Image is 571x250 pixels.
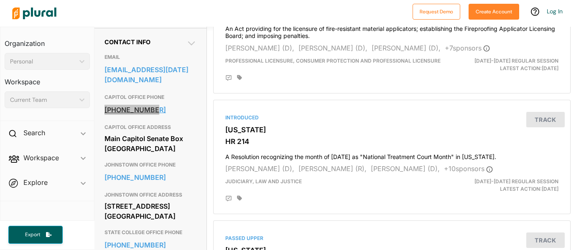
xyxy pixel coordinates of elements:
span: Contact Info [105,38,150,45]
h3: EMAIL [105,52,196,62]
span: [PERSON_NAME] (D), [371,164,440,173]
div: Latest Action: [DATE] [449,57,565,72]
button: Request Demo [413,4,460,20]
a: [PHONE_NUMBER] [105,104,196,116]
span: [DATE]-[DATE] Regular Session [474,178,558,184]
button: Create Account [469,4,519,20]
h3: JOHNSTOWN OFFICE PHONE [105,160,196,170]
span: [PERSON_NAME] (D), [225,164,294,173]
h3: [US_STATE] [225,126,558,134]
h3: Organization [5,31,90,50]
button: Track [526,232,565,248]
h3: CAPITOL OFFICE PHONE [105,92,196,102]
a: [PHONE_NUMBER] [105,171,196,184]
a: [EMAIL_ADDRESS][DATE][DOMAIN_NAME] [105,63,196,86]
span: Professional Licensure, CONSUMER PROTECTION AND PROFESSIONAL LICENSURE [225,58,441,64]
button: Export [8,226,63,244]
h3: Workspace [5,70,90,88]
div: Add Position Statement [225,75,232,81]
h3: JOHNSTOWN OFFICE ADDRESS [105,190,196,200]
h3: HR 214 [225,137,558,146]
div: Latest Action: [DATE] [449,178,565,193]
h4: An Act providing for the licensure of fire-resistant material applicators; establishing the Firep... [225,21,558,40]
div: Add tags [237,195,242,201]
a: Request Demo [413,7,460,15]
span: [PERSON_NAME] (D), [298,44,367,52]
div: Personal [10,57,76,66]
span: + 7 sponsor s [445,44,490,52]
h4: A Resolution recognizing the month of [DATE] as "National Treatment Court Month" in [US_STATE]. [225,149,558,161]
span: [DATE]-[DATE] Regular Session [474,58,558,64]
div: Introduced [225,114,558,121]
a: Log In [547,8,563,15]
h2: Search [23,128,45,137]
div: [STREET_ADDRESS] [GEOGRAPHIC_DATA] [105,200,196,222]
div: Add tags [237,75,242,81]
span: Judiciary, LAW AND JUSTICE [225,178,302,184]
a: Create Account [469,7,519,15]
div: Current Team [10,96,76,104]
div: Main Capitol Senate Box [GEOGRAPHIC_DATA] [105,132,196,155]
span: [PERSON_NAME] (D), [225,44,294,52]
span: [PERSON_NAME] (D), [372,44,441,52]
span: Export [19,231,46,238]
div: Add Position Statement [225,195,232,202]
span: [PERSON_NAME] (R), [298,164,367,173]
span: + 10 sponsor s [444,164,493,173]
div: Passed Upper [225,235,558,242]
button: Track [526,112,565,127]
h3: STATE COLLEGE OFFICE PHONE [105,227,196,237]
h3: CAPITOL OFFICE ADDRESS [105,122,196,132]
